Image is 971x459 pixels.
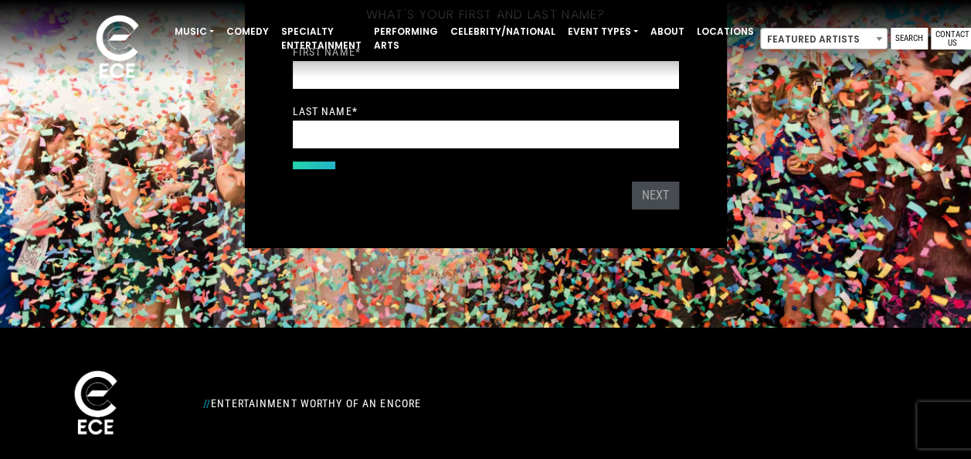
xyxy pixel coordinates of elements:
[644,19,691,45] a: About
[194,391,632,416] div: Entertainment Worthy of an Encore
[761,29,887,50] span: Featured Artists
[760,28,888,49] span: Featured Artists
[203,397,211,410] span: //
[57,366,134,441] img: ece_new_logo_whitev2-1.png
[79,11,156,86] img: ece_new_logo_whitev2-1.png
[293,104,358,118] label: Last Name
[168,19,220,45] a: Music
[220,19,275,45] a: Comedy
[444,19,562,45] a: Celebrity/National
[275,19,368,59] a: Specialty Entertainment
[562,19,644,45] a: Event Types
[368,19,444,59] a: Performing Arts
[891,28,928,49] a: Search
[691,19,760,45] a: Locations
